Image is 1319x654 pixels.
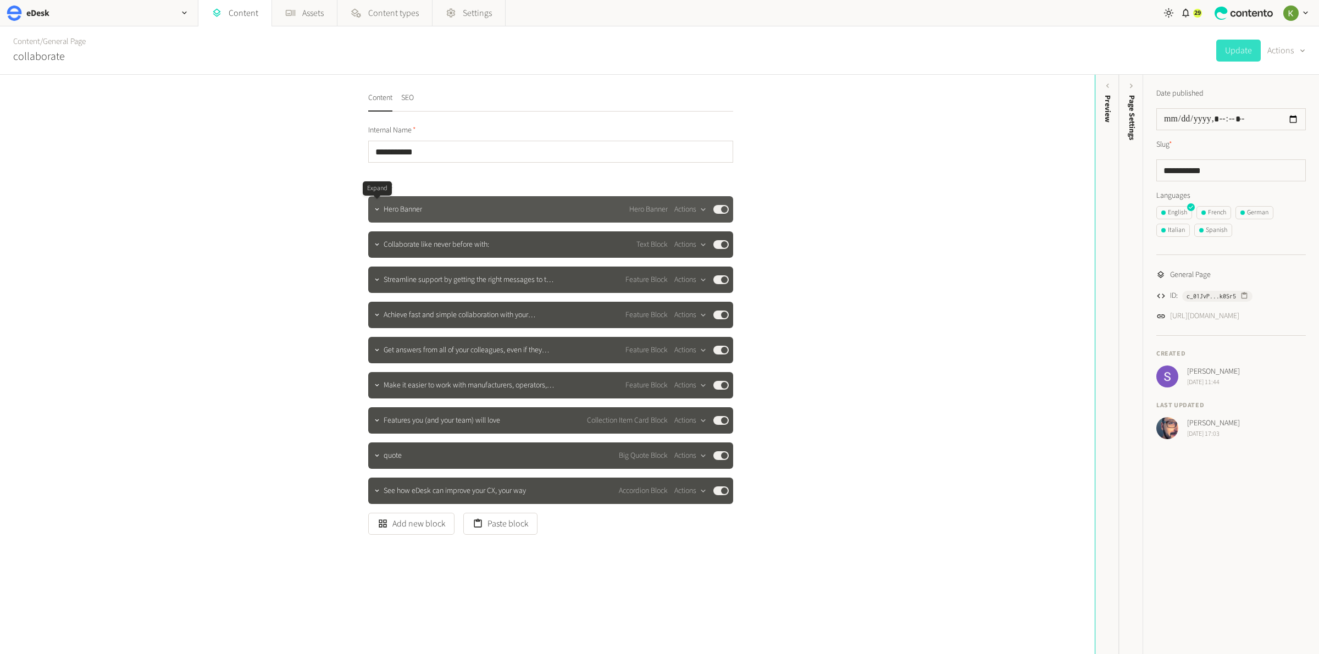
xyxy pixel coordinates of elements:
span: [DATE] 17:03 [1187,429,1240,439]
button: Actions [674,343,707,357]
span: Features you (and your team) will love [384,415,500,426]
span: Make it easier to work with manufacturers, operators, and ot… [384,380,556,391]
a: Content [13,36,40,47]
button: Actions [674,414,707,427]
span: General Page [1170,269,1211,281]
button: Actions [1267,40,1306,62]
button: German [1235,206,1273,219]
span: Collaborate like never before with: [384,239,489,251]
h4: Created [1156,349,1306,359]
a: General Page [43,36,86,47]
span: Content [368,180,392,192]
div: Expand [363,181,392,196]
img: eDesk [7,5,22,21]
span: Settings [463,7,492,20]
h2: collaborate [13,48,65,65]
div: Italian [1161,225,1185,235]
div: French [1201,208,1226,218]
button: Actions [674,203,707,216]
label: Slug [1156,139,1172,151]
span: [DATE] 11:44 [1187,378,1240,387]
span: See how eDesk can improve your CX, your way [384,485,526,497]
span: Hero Banner [629,204,668,215]
button: Actions [674,449,707,462]
span: Internal Name [368,125,416,136]
span: Streamline support by getting the right messages to the righ… [384,274,556,286]
span: Collection Item Card Block [587,415,668,426]
button: Paste block [463,513,537,535]
span: / [40,36,43,47]
span: Feature Block [625,380,668,391]
span: Feature Block [625,345,668,356]
div: Preview [1102,95,1113,123]
span: Feature Block [625,309,668,321]
button: Update [1216,40,1261,62]
button: c_01JvP...k0Sr5 [1182,291,1253,302]
img: Josh Angell [1156,417,1178,439]
span: Page Settings [1126,95,1138,140]
button: Spanish [1194,224,1232,237]
button: English [1156,206,1192,219]
h4: Last updated [1156,401,1306,411]
span: Big Quote Block [619,450,668,462]
button: Actions [674,273,707,286]
img: Sean Callan [1156,365,1178,387]
span: c_01JvP...k0Sr5 [1187,291,1236,301]
label: Date published [1156,88,1204,99]
button: Actions [674,308,707,322]
span: quote [384,450,402,462]
button: Italian [1156,224,1190,237]
img: Keelin Terry [1283,5,1299,21]
button: SEO [401,92,414,112]
div: English [1161,208,1187,218]
span: Feature Block [625,274,668,286]
span: 29 [1194,8,1201,18]
span: Achieve fast and simple collaboration with your teammates by… [384,309,556,321]
div: German [1240,208,1268,218]
label: Languages [1156,190,1306,202]
span: [PERSON_NAME] [1187,366,1240,378]
span: Get answers from all of your colleagues, even if they don’t … [384,345,556,356]
button: Actions [674,238,707,251]
span: Text Block [636,239,668,251]
span: Content types [368,7,419,20]
button: Actions [674,379,707,392]
span: Accordion Block [619,485,668,497]
div: Spanish [1199,225,1227,235]
button: French [1196,206,1231,219]
a: [URL][DOMAIN_NAME] [1170,311,1239,322]
span: Hero Banner [384,204,422,215]
button: Add new block [368,513,455,535]
button: Actions [674,484,707,497]
span: ID: [1170,290,1178,302]
span: [PERSON_NAME] [1187,418,1240,429]
h2: eDesk [26,7,49,20]
button: Content [368,92,392,112]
